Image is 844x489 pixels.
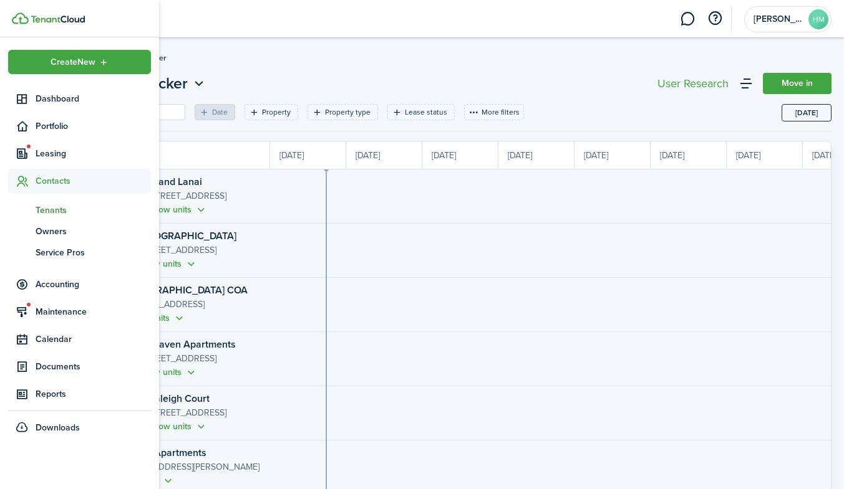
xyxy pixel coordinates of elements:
filter-tag-label: Lease status [405,107,447,118]
span: Dashboard [36,92,151,105]
a: Messaging [676,3,699,35]
a: Service Pros [8,242,151,263]
a: [GEOGRAPHIC_DATA] COA [127,283,248,297]
div: [DATE] [422,141,498,169]
span: Owners [36,225,151,238]
button: Open menu [8,50,151,74]
a: Dashboard [8,87,151,111]
button: More filters [464,104,524,120]
span: Contacts [36,174,151,188]
div: [DATE] [575,141,651,169]
p: [STREET_ADDRESS] [138,244,264,257]
a: Raleigh Court [148,391,210,406]
div: [DATE] [346,141,422,169]
span: Portfolio [36,120,151,133]
avatar-text: HM [808,9,828,29]
span: Service Pros [36,246,151,259]
button: Show units [138,365,198,379]
p: [STREET_ADDRESS] [127,298,264,311]
filter-tag: Open filter [387,104,455,120]
span: Tenants [36,204,151,217]
button: Open resource center [704,8,725,29]
button: Show units [148,202,208,217]
img: TenantCloud [31,16,85,23]
span: Downloads [36,421,80,434]
span: Halfon Managment [754,15,803,24]
a: [GEOGRAPHIC_DATA] [138,229,236,243]
filter-tag: Open filter [245,104,298,120]
button: Show units [138,257,198,271]
a: Lynhaven Apartments [138,337,236,351]
p: [STREET_ADDRESS][PERSON_NAME] [115,460,264,474]
div: [DATE] [270,141,346,169]
filter-tag: Open filter [308,104,378,120]
button: Today [782,104,832,121]
a: Island Lanai [148,174,202,189]
button: Show units [148,419,208,434]
div: [DATE] [498,141,575,169]
a: Move in [763,73,832,94]
span: Reports [36,387,151,401]
span: Calendar [36,333,151,346]
span: Leasing [36,147,151,160]
span: Documents [36,360,151,373]
div: [DATE] [651,141,727,169]
a: Tenants [8,199,151,221]
p: [STREET_ADDRESS] [148,406,264,420]
filter-tag-label: Property type [325,107,371,118]
p: [STREET_ADDRESS] [148,189,264,203]
a: Reports [8,382,151,406]
span: Maintenance [36,305,151,318]
filter-tag-label: Property [262,107,291,118]
img: TenantCloud [12,12,29,24]
p: [STREET_ADDRESS] [138,352,264,366]
div: [DATE] [727,141,803,169]
span: Accounting [36,278,151,291]
a: Virgetta Apartments [115,445,206,460]
span: Create New [51,58,95,67]
a: Owners [8,221,151,242]
button: User Research [654,75,732,92]
div: User Research [657,78,729,89]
